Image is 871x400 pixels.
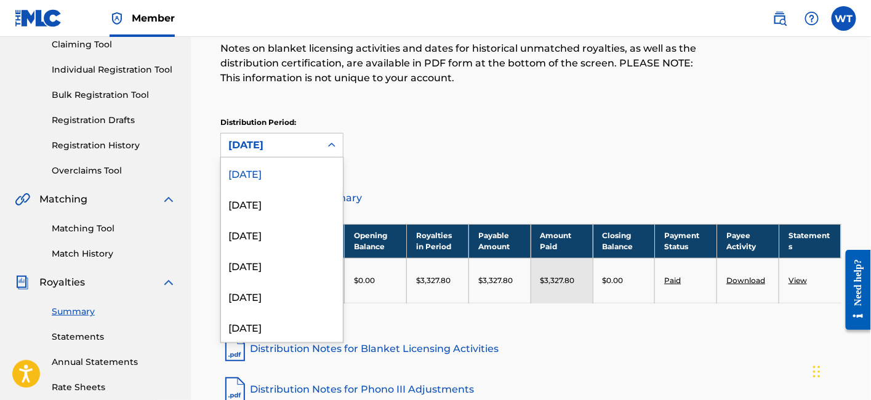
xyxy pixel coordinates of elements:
[52,356,176,369] a: Annual Statements
[805,11,819,26] img: help
[407,224,469,258] th: Royalties in Period
[220,334,841,364] a: Distribution Notes for Blanket Licensing Activities
[468,224,531,258] th: Payable Amount
[832,6,856,31] div: User Menu
[220,41,699,86] p: Notes on blanket licensing activities and dates for historical unmatched royalties, as well as th...
[221,250,343,281] div: [DATE]
[789,276,807,285] a: View
[221,219,343,250] div: [DATE]
[161,275,176,290] img: expand
[52,305,176,318] a: Summary
[110,11,124,26] img: Top Rightsholder
[52,114,176,127] a: Registration Drafts
[416,275,451,286] p: $3,327.80
[39,275,85,290] span: Royalties
[52,381,176,394] a: Rate Sheets
[354,275,375,286] p: $0.00
[664,276,681,285] a: Paid
[52,89,176,102] a: Bulk Registration Tool
[593,224,655,258] th: Closing Balance
[161,192,176,207] img: expand
[531,224,593,258] th: Amount Paid
[221,158,343,188] div: [DATE]
[52,63,176,76] a: Individual Registration Tool
[221,311,343,342] div: [DATE]
[655,224,717,258] th: Payment Status
[15,275,30,290] img: Royalties
[220,334,250,364] img: pdf
[228,138,313,153] div: [DATE]
[52,164,176,177] a: Overclaims Tool
[809,341,871,400] iframe: Chat Widget
[478,275,513,286] p: $3,327.80
[15,192,30,207] img: Matching
[221,188,343,219] div: [DATE]
[15,9,62,27] img: MLC Logo
[345,224,407,258] th: Opening Balance
[800,6,824,31] div: Help
[540,275,575,286] p: $3,327.80
[768,6,792,31] a: Public Search
[39,192,87,207] span: Matching
[837,241,871,340] iframe: Resource Center
[779,224,841,258] th: Statements
[52,247,176,260] a: Match History
[726,276,765,285] a: Download
[603,275,624,286] p: $0.00
[813,353,821,390] div: Drag
[717,224,779,258] th: Payee Activity
[773,11,787,26] img: search
[132,11,175,25] span: Member
[220,183,841,213] a: Distribution Summary
[52,38,176,51] a: Claiming Tool
[221,281,343,311] div: [DATE]
[52,139,176,152] a: Registration History
[220,117,343,128] p: Distribution Period:
[52,222,176,235] a: Matching Tool
[52,330,176,343] a: Statements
